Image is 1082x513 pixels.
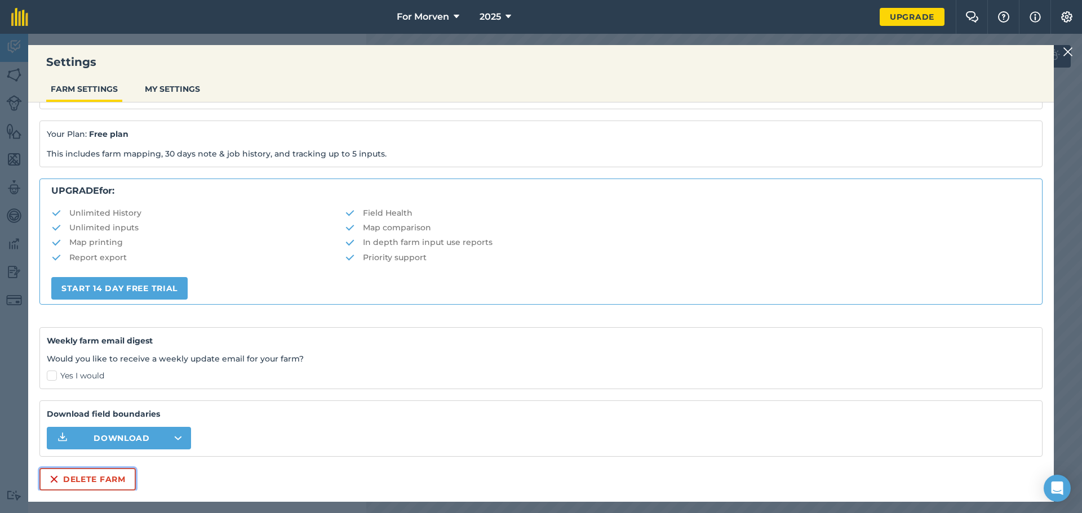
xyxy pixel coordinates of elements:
[397,10,449,24] span: For Morven
[51,277,188,300] a: START 14 DAY FREE TRIAL
[51,207,345,219] li: Unlimited History
[965,11,979,23] img: Two speech bubbles overlapping with the left bubble in the forefront
[47,334,1035,347] h4: Weekly farm email digest
[1030,10,1041,24] img: svg+xml;base64,PHN2ZyB4bWxucz0iaHR0cDovL3d3dy53My5vcmcvMjAwMC9zdmciIHdpZHRoPSIxNyIgaGVpZ2h0PSIxNy...
[1063,45,1073,59] img: svg+xml;base64,PHN2ZyB4bWxucz0iaHR0cDovL3d3dy53My5vcmcvMjAwMC9zdmciIHdpZHRoPSIyMiIgaGVpZ2h0PSIzMC...
[47,353,1035,365] p: Would you like to receive a weekly update email for your farm?
[51,185,99,196] strong: UPGRADE
[94,432,150,444] span: Download
[51,236,345,248] li: Map printing
[880,8,944,26] a: Upgrade
[1060,11,1074,23] img: A cog icon
[345,221,1031,234] li: Map comparison
[39,468,136,490] button: Delete farm
[47,128,1035,140] p: Your Plan:
[345,236,1031,248] li: In depth farm input use reports
[345,207,1031,219] li: Field Health
[47,408,1035,420] strong: Download field boundaries
[46,78,122,100] button: FARM SETTINGS
[50,472,59,486] img: svg+xml;base64,PHN2ZyB4bWxucz0iaHR0cDovL3d3dy53My5vcmcvMjAwMC9zdmciIHdpZHRoPSIxNiIgaGVpZ2h0PSIyNC...
[345,251,1031,264] li: Priority support
[28,54,1054,70] h3: Settings
[51,251,345,264] li: Report export
[47,148,1035,160] p: This includes farm mapping, 30 days note & job history, and tracking up to 5 inputs.
[1044,475,1071,502] div: Open Intercom Messenger
[47,427,191,449] button: Download
[11,8,28,26] img: fieldmargin Logo
[997,11,1010,23] img: A question mark icon
[47,370,1035,382] label: Yes I would
[89,129,128,139] strong: Free plan
[51,184,1031,198] p: for:
[140,78,205,100] button: MY SETTINGS
[480,10,501,24] span: 2025
[51,221,345,234] li: Unlimited inputs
